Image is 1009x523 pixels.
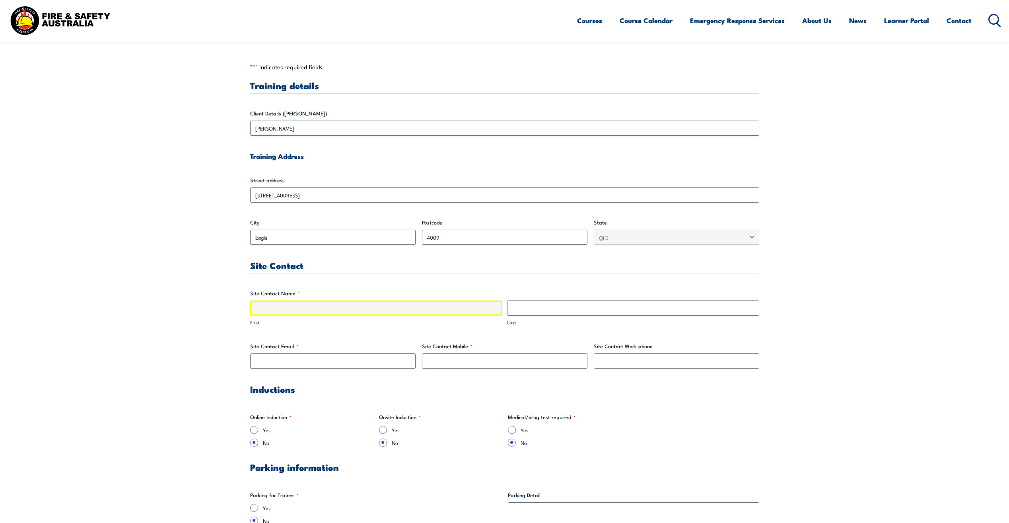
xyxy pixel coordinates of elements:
[422,219,587,226] label: Postcode
[250,289,300,297] legend: Site Contact Name
[884,10,929,31] a: Learner Portal
[250,261,759,270] h3: Site Contact
[250,384,759,394] h3: Inductions
[250,301,502,316] input: Scanning by Zero Phishing
[379,413,421,421] legend: Onsite Induction
[507,319,759,326] label: Last
[521,426,630,434] label: Yes
[263,426,373,434] label: Yes
[577,10,602,31] a: Courses
[620,10,673,31] a: Course Calendar
[690,10,785,31] a: Emergency Response Services
[250,413,292,421] legend: Online Induction
[594,342,759,350] label: Site Contact Work phone
[250,63,759,71] p: " " indicates required fields
[250,81,759,90] h3: Training details
[250,152,759,160] h4: Training Address
[594,219,759,226] label: State
[250,109,759,117] label: Client Details ([PERSON_NAME])
[250,463,759,472] h3: Parking information
[521,439,630,447] label: No
[392,426,502,434] label: Yes
[250,176,759,184] label: Street address
[508,413,575,421] legend: Medical/drug test required
[263,504,502,512] label: Yes
[392,439,502,447] label: No
[422,342,587,350] label: Site Contact Mobile
[508,491,759,499] label: Parking Detail
[250,342,416,350] label: Site Contact Email
[802,10,832,31] a: About Us
[250,319,502,326] label: First
[947,10,972,31] a: Contact
[250,491,299,499] legend: Parking for Trainer
[250,219,416,226] label: City
[849,10,867,31] a: News
[263,439,373,447] label: No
